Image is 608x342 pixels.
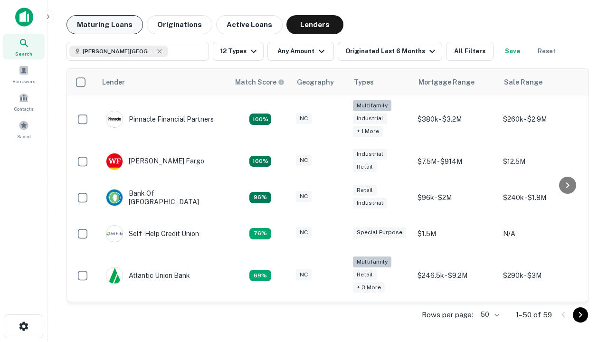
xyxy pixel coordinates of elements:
img: picture [106,267,123,284]
th: Capitalize uses an advanced AI algorithm to match your search with the best lender. The match sco... [229,69,291,95]
span: Search [15,50,32,57]
div: Retail [353,161,377,172]
div: + 1 more [353,126,383,137]
th: Sale Range [498,69,584,95]
td: $7.5M - $914M [413,143,498,180]
div: Sale Range [504,76,542,88]
button: Active Loans [216,15,283,34]
div: Mortgage Range [418,76,475,88]
button: Reset [532,42,562,61]
img: picture [106,111,123,127]
button: Originated Last 6 Months [338,42,442,61]
img: picture [106,190,123,206]
div: Matching Properties: 14, hasApolloMatch: undefined [249,192,271,203]
span: Contacts [14,105,33,113]
td: $290k - $3M [498,252,584,300]
a: Search [3,34,45,59]
div: Lender [102,76,125,88]
td: $1.5M [413,216,498,252]
td: $380k - $3.2M [413,95,498,143]
img: picture [106,226,123,242]
p: 1–50 of 59 [516,309,552,321]
div: Self-help Credit Union [106,225,199,242]
div: Atlantic Union Bank [106,267,190,284]
td: $246.5k - $9.2M [413,252,498,300]
div: Industrial [353,149,387,160]
div: Retail [353,269,377,280]
div: Pinnacle Financial Partners [106,111,214,128]
a: Saved [3,116,45,142]
div: Matching Properties: 11, hasApolloMatch: undefined [249,228,271,239]
span: Saved [17,133,31,140]
button: Save your search to get updates of matches that match your search criteria. [497,42,528,61]
div: NC [296,269,312,280]
th: Mortgage Range [413,69,498,95]
td: $260k - $2.9M [498,95,584,143]
div: Originated Last 6 Months [345,46,438,57]
th: Types [348,69,413,95]
th: Geography [291,69,348,95]
div: Multifamily [353,256,391,267]
div: Industrial [353,113,387,124]
button: Any Amount [267,42,334,61]
div: 50 [477,308,501,322]
p: Rows per page: [422,309,473,321]
button: 12 Types [213,42,264,61]
div: Matching Properties: 26, hasApolloMatch: undefined [249,114,271,125]
td: $240k - $1.8M [498,180,584,216]
button: All Filters [446,42,494,61]
img: picture [106,153,123,170]
a: Borrowers [3,61,45,87]
span: Borrowers [12,77,35,85]
div: NC [296,227,312,238]
div: [PERSON_NAME] Fargo [106,153,204,170]
div: Special Purpose [353,227,406,238]
div: Matching Properties: 10, hasApolloMatch: undefined [249,270,271,281]
div: Types [354,76,374,88]
div: NC [296,155,312,166]
div: NC [296,113,312,124]
div: Retail [353,185,377,196]
button: Maturing Loans [66,15,143,34]
div: + 3 more [353,282,385,293]
td: $96k - $2M [413,180,498,216]
h6: Match Score [235,77,283,87]
th: Lender [96,69,229,95]
span: [PERSON_NAME][GEOGRAPHIC_DATA], [GEOGRAPHIC_DATA] [83,47,154,56]
div: Bank Of [GEOGRAPHIC_DATA] [106,189,220,206]
div: NC [296,191,312,202]
iframe: Chat Widget [560,266,608,312]
div: Geography [297,76,334,88]
button: Go to next page [573,307,588,323]
img: capitalize-icon.png [15,8,33,27]
a: Contacts [3,89,45,114]
td: N/A [498,216,584,252]
button: Originations [147,15,212,34]
td: $12.5M [498,143,584,180]
div: Capitalize uses an advanced AI algorithm to match your search with the best lender. The match sco... [235,77,285,87]
button: Lenders [286,15,343,34]
div: Matching Properties: 15, hasApolloMatch: undefined [249,156,271,167]
div: Multifamily [353,100,391,111]
div: Industrial [353,198,387,209]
